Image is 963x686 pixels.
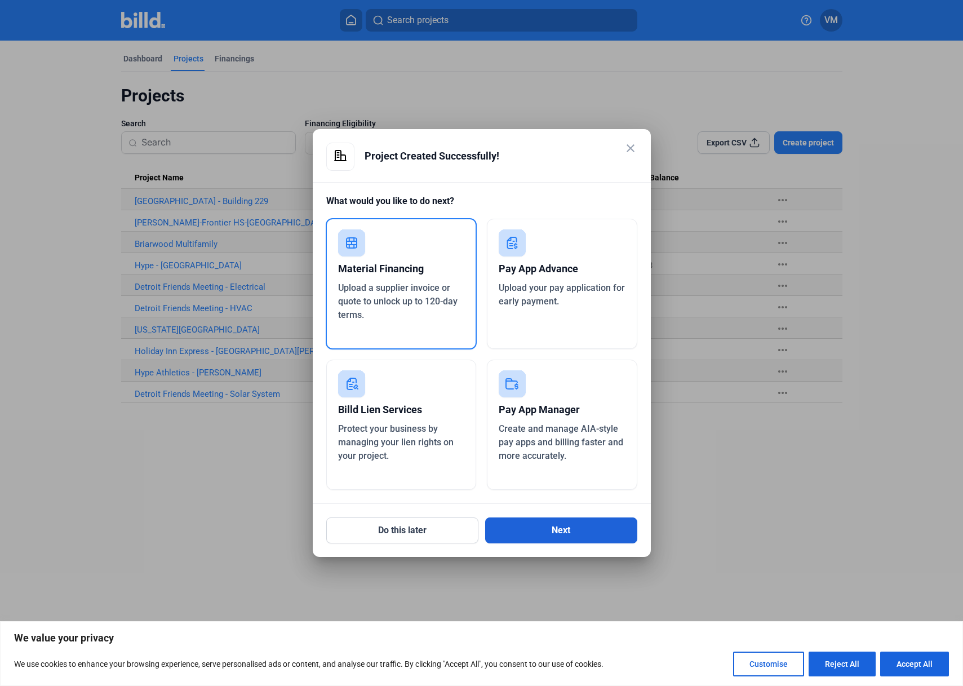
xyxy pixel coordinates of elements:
[624,141,637,155] mat-icon: close
[338,256,465,281] div: Material Financing
[338,397,465,422] div: Billd Lien Services
[338,282,458,320] span: Upload a supplier invoice or quote to unlock up to 120-day terms.
[326,517,478,543] button: Do this later
[880,652,949,676] button: Accept All
[499,256,625,281] div: Pay App Advance
[499,397,625,422] div: Pay App Manager
[326,194,637,219] div: What would you like to do next?
[14,631,949,645] p: We value your privacy
[809,652,876,676] button: Reject All
[733,652,804,676] button: Customise
[365,143,637,170] div: Project Created Successfully!
[338,423,454,461] span: Protect your business by managing your lien rights on your project.
[14,657,603,671] p: We use cookies to enhance your browsing experience, serve personalised ads or content, and analys...
[499,423,623,461] span: Create and manage AIA-style pay apps and billing faster and more accurately.
[499,282,625,307] span: Upload your pay application for early payment.
[485,517,637,543] button: Next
